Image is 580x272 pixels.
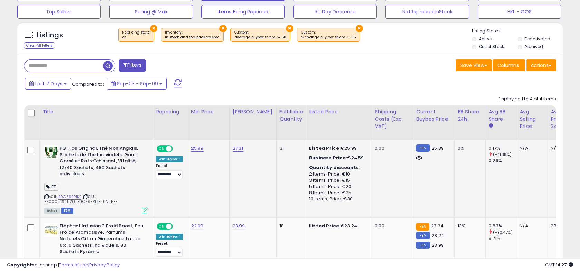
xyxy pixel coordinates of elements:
[157,223,166,229] span: ON
[156,241,183,257] div: Preset:
[479,36,492,42] label: Active
[493,152,511,157] small: (-41.38%)
[472,28,563,35] p: Listing States:
[309,184,366,190] div: 5 Items, Price: €20
[44,208,60,214] span: All listings currently available for purchase on Amazon
[416,223,429,231] small: FBA
[309,145,366,151] div: €25.99
[458,145,480,151] div: 0%
[489,158,517,164] div: 0.29%
[72,81,104,87] span: Compared to:
[191,223,204,229] a: 22.99
[524,36,550,42] label: Deactivated
[432,145,444,151] span: 25.89
[60,223,144,257] b: Elephant Infusion ? Froid Boost, Eau Froide Aromatis?e, Parfums Naturels Citron Gingembre, Lot de...
[309,164,359,171] b: Quantity discounts
[375,223,408,229] div: 0.00
[35,80,62,87] span: Last 7 Days
[61,208,73,214] span: FBM
[172,223,183,229] span: OFF
[309,154,347,161] b: Business Price:
[489,108,514,123] div: Avg BB Share
[489,235,517,242] div: 8.71%
[60,145,144,179] b: PG Tips Original, Thé Noir Anglais, Sachets de Thé Indiviudels, Goût Corsé et Rafraîchissant, Vit...
[489,145,517,151] div: 0.17%
[44,145,148,213] div: ASIN:
[286,25,293,32] button: ×
[165,30,220,40] span: Inventory :
[107,78,167,90] button: Sep-03 - Sep-09
[172,146,183,152] span: OFF
[458,108,483,123] div: BB Share 24h.
[551,223,573,229] div: 23.24
[279,223,301,229] div: 18
[309,165,366,171] div: :
[191,108,227,115] div: Min Price
[479,44,504,49] label: Out of Stock
[7,262,120,269] div: seller snap | |
[17,5,101,19] button: Top Sellers
[233,145,243,152] a: 27.31
[122,35,150,40] div: on
[156,163,183,179] div: Preset:
[489,123,493,129] small: Avg BB Share.
[233,108,274,115] div: [PERSON_NAME]
[119,59,146,72] button: Filters
[157,146,166,152] span: ON
[493,229,512,235] small: (-90.47%)
[520,145,542,151] div: N/A
[524,44,543,49] label: Archived
[432,232,444,239] span: 23.24
[432,242,444,248] span: 23.99
[416,232,430,239] small: FBM
[301,35,356,40] div: % change buy box share < -35
[309,155,366,161] div: €24.59
[59,262,88,268] a: Terms of Use
[89,262,120,268] a: Privacy Policy
[24,42,55,49] div: Clear All Filters
[498,96,556,102] div: Displaying 1 to 4 of 4 items
[156,234,183,240] div: Win BuyBox *
[309,145,341,151] b: Listed Price:
[44,223,58,237] img: 5112wYDQwjL._SL40_.jpg
[526,59,556,71] button: Actions
[25,78,71,90] button: Last 7 Days
[478,5,561,19] button: HKL - OOS
[431,223,444,229] span: 23.34
[356,25,363,32] button: ×
[545,262,573,268] span: 2025-09-17 14:27 GMT
[375,108,410,130] div: Shipping Costs (Exc. VAT)
[493,59,525,71] button: Columns
[458,223,480,229] div: 13%
[416,242,430,249] small: FBM
[416,144,430,152] small: FBM
[44,145,58,159] img: 51452QM9osL._SL40_.jpg
[309,223,366,229] div: €23.24
[309,223,341,229] b: Listed Price:
[301,30,356,40] span: Custom:
[233,223,245,229] a: 23.99
[551,145,573,151] div: N/A
[309,177,366,184] div: 3 Items, Price: €15
[117,80,158,87] span: Sep-03 - Sep-09
[44,183,58,191] span: LPT
[279,108,303,123] div: Fulfillable Quantity
[234,35,286,40] div: average buybox share <= 50
[293,5,377,19] button: 30 Day Decrease
[37,30,63,40] h5: Listings
[416,108,452,123] div: Current Buybox Price
[219,25,227,32] button: ×
[551,108,576,130] div: Avg Win Price 24h.
[456,59,492,71] button: Save View
[520,108,545,130] div: Avg Selling Price
[7,262,32,268] strong: Copyright
[309,171,366,177] div: 2 Items, Price: €10
[156,108,185,115] div: Repricing
[520,223,542,229] div: N/A
[497,62,519,69] span: Columns
[122,30,150,40] span: Repricing state :
[309,190,366,196] div: 8 Items, Price: €25
[191,145,204,152] a: 25.99
[58,194,81,200] a: B0CZ9PR1KB
[489,223,517,229] div: 0.83%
